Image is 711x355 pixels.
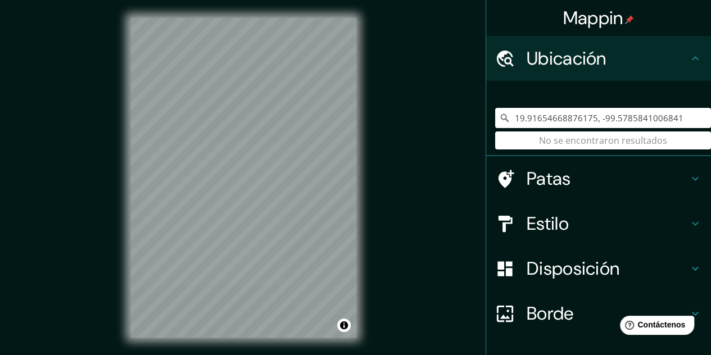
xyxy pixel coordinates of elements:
img: pin-icon.png [625,15,634,24]
div: Ubicación [486,36,711,81]
iframe: Lanzador de widgets de ayuda [611,311,699,343]
div: Disposición [486,246,711,291]
font: No se encontraron resultados [539,134,667,147]
font: Borde [527,302,574,325]
font: Patas [527,167,571,190]
font: Ubicación [527,47,606,70]
canvas: Mapa [130,18,356,338]
button: Activar o desactivar atribución [337,318,351,332]
font: Mappin [563,6,623,30]
font: Disposición [527,257,619,280]
input: Elige tu ciudad o zona [495,108,711,128]
div: Patas [486,156,711,201]
div: Borde [486,291,711,336]
font: Estilo [527,212,569,235]
div: Estilo [486,201,711,246]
